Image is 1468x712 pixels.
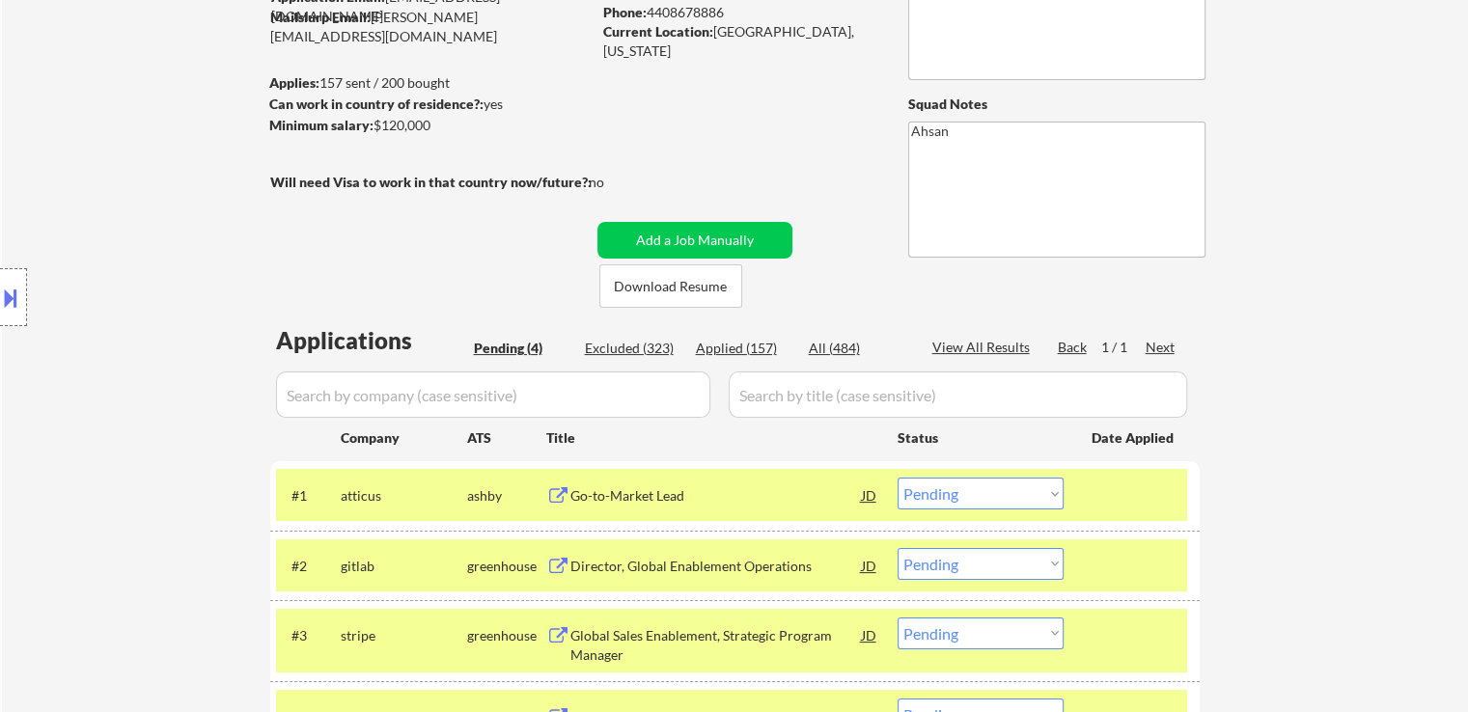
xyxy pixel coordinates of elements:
[270,9,371,25] strong: Mailslurp Email:
[269,73,591,93] div: 157 sent / 200 bought
[291,557,325,576] div: #2
[603,4,647,20] strong: Phone:
[269,74,319,91] strong: Applies:
[603,22,876,60] div: [GEOGRAPHIC_DATA], [US_STATE]
[270,8,591,45] div: [PERSON_NAME][EMAIL_ADDRESS][DOMAIN_NAME]
[269,117,374,133] strong: Minimum salary:
[589,173,644,192] div: no
[291,626,325,645] div: #3
[467,428,546,448] div: ATS
[474,339,570,358] div: Pending (4)
[276,371,710,418] input: Search by company (case sensitive)
[467,626,546,645] div: greenhouse
[729,371,1187,418] input: Search by title (case sensitive)
[291,486,325,506] div: #1
[696,339,792,358] div: Applied (157)
[269,116,591,135] div: $120,000
[860,548,879,583] div: JD
[585,339,681,358] div: Excluded (323)
[467,557,546,576] div: greenhouse
[570,557,862,576] div: Director, Global Enablement Operations
[599,264,742,308] button: Download Resume
[270,174,592,190] strong: Will need Visa to work in that country now/future?:
[603,23,713,40] strong: Current Location:
[1146,338,1177,357] div: Next
[570,486,862,506] div: Go-to-Market Lead
[860,617,879,652] div: JD
[546,428,879,448] div: Title
[898,420,1064,454] div: Status
[603,3,876,22] div: 4408678886
[467,486,546,506] div: ashby
[341,626,467,645] div: stripe
[570,626,862,664] div: Global Sales Enablement, Strategic Program Manager
[341,428,467,448] div: Company
[1058,338,1089,357] div: Back
[269,95,585,114] div: yes
[341,486,467,506] div: atticus
[932,338,1036,357] div: View All Results
[597,222,792,259] button: Add a Job Manually
[269,96,484,112] strong: Can work in country of residence?:
[908,95,1205,114] div: Squad Notes
[860,478,879,512] div: JD
[809,339,905,358] div: All (484)
[1101,338,1146,357] div: 1 / 1
[1092,428,1177,448] div: Date Applied
[341,557,467,576] div: gitlab
[276,329,467,352] div: Applications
